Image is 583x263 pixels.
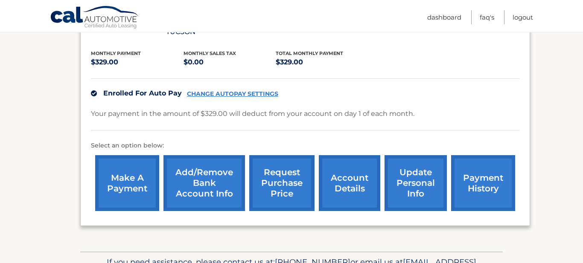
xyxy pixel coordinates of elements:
[276,50,343,56] span: Total Monthly Payment
[91,56,184,68] p: $329.00
[184,50,236,56] span: Monthly sales Tax
[451,155,515,211] a: payment history
[249,155,315,211] a: request purchase price
[91,50,141,56] span: Monthly Payment
[319,155,380,211] a: account details
[91,90,97,96] img: check.svg
[480,10,494,24] a: FAQ's
[276,56,368,68] p: $329.00
[95,155,159,211] a: make a payment
[385,155,447,211] a: update personal info
[184,56,276,68] p: $0.00
[91,108,414,120] p: Your payment in the amount of $329.00 will deduct from your account on day 1 of each month.
[91,141,519,151] p: Select an option below:
[50,6,140,30] a: Cal Automotive
[427,10,461,24] a: Dashboard
[187,90,278,98] a: CHANGE AUTOPAY SETTINGS
[513,10,533,24] a: Logout
[163,155,245,211] a: Add/Remove bank account info
[103,89,182,97] span: Enrolled For Auto Pay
